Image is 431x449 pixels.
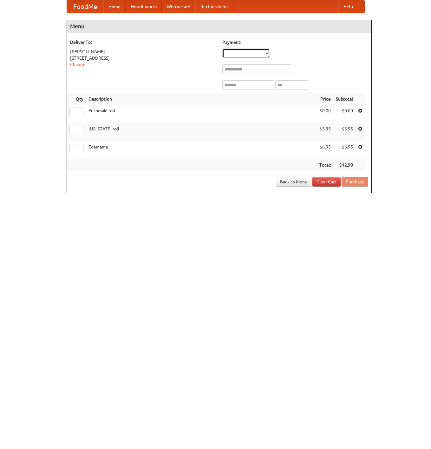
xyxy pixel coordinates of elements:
td: $0.00 [333,105,356,123]
a: Change [70,62,85,67]
div: [STREET_ADDRESS] [70,55,216,61]
a: How it works [126,0,162,13]
a: Recipe videos [195,0,233,13]
div: [PERSON_NAME] [70,49,216,55]
td: [US_STATE] roll [86,123,317,141]
button: Purchase [342,177,368,187]
td: Edamame [86,141,317,159]
h5: Payment: [222,39,368,45]
th: Description [86,93,317,105]
td: Futomaki roll [86,105,317,123]
th: Qty [67,93,86,105]
th: $12.90 [333,159,356,171]
a: FoodMe [67,0,103,13]
th: Subtotal [333,93,356,105]
a: Home [103,0,126,13]
td: $6.95 [317,141,333,159]
a: Clear Cart [312,177,341,187]
td: $5.95 [333,123,356,141]
a: Who we are [162,0,195,13]
th: Price [317,93,333,105]
h4: Menu [67,20,371,33]
h5: Deliver To: [70,39,216,45]
td: $0.00 [317,105,333,123]
a: Help [338,0,358,13]
th: Total: [317,159,333,171]
td: $6.95 [333,141,356,159]
a: Back to Menu [276,177,311,187]
td: $5.95 [317,123,333,141]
